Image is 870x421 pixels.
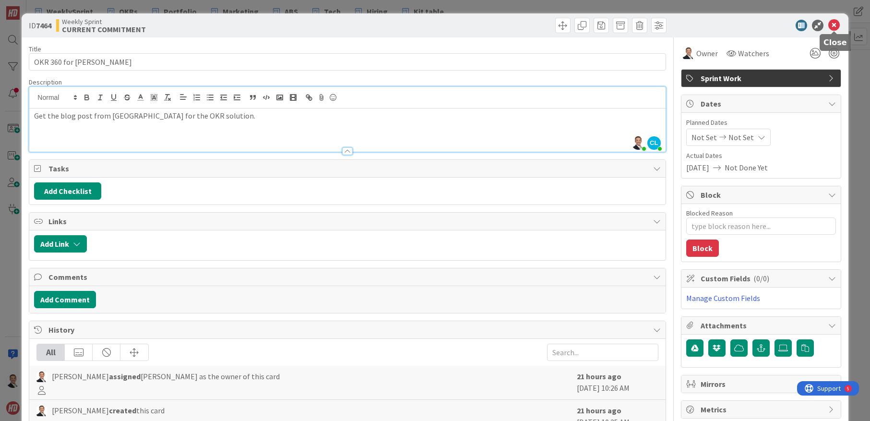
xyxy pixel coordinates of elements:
[48,271,648,283] span: Comments
[48,216,648,227] span: Links
[683,48,694,59] img: SL
[691,132,717,143] span: Not Set
[701,378,823,390] span: Mirrors
[109,406,136,415] b: created
[701,98,823,109] span: Dates
[686,240,719,257] button: Block
[686,118,836,128] span: Planned Dates
[34,182,101,200] button: Add Checklist
[577,406,621,415] b: 21 hours ago
[34,291,96,308] button: Add Comment
[109,372,141,381] b: assigned
[686,151,836,161] span: Actual Dates
[52,405,165,416] span: [PERSON_NAME] this card
[29,78,62,86] span: Description
[696,48,718,59] span: Owner
[686,209,733,217] label: Blocked Reason
[37,344,65,361] div: All
[62,18,146,25] span: Weekly Sprint
[823,38,847,47] h5: Close
[34,235,87,253] button: Add Link
[577,372,621,381] b: 21 hours ago
[34,110,660,121] p: Get the blog post from [GEOGRAPHIC_DATA] for the OKR solution.
[738,48,769,59] span: Watchers
[701,273,823,284] span: Custom Fields
[48,163,648,174] span: Tasks
[48,324,648,336] span: History
[686,162,709,173] span: [DATE]
[36,372,47,382] img: SL
[725,162,768,173] span: Not Done Yet
[701,189,823,201] span: Block
[701,72,823,84] span: Sprint Work
[701,404,823,415] span: Metrics
[728,132,754,143] span: Not Set
[632,136,645,150] img: UCWZD98YtWJuY0ewth2JkLzM7ZIabXpM.png
[20,1,44,13] span: Support
[36,406,47,416] img: SL
[50,4,52,12] div: 5
[686,293,760,303] a: Manage Custom Fields
[29,45,41,53] label: Title
[701,320,823,331] span: Attachments
[547,344,658,361] input: Search...
[647,136,661,150] span: CL
[29,20,51,31] span: ID
[577,371,658,395] div: [DATE] 10:26 AM
[62,25,146,33] b: CURRENT COMMITMENT
[36,21,51,30] b: 7464
[52,371,280,382] span: [PERSON_NAME] [PERSON_NAME] as the owner of this card
[29,53,666,71] input: type card name here...
[753,274,769,283] span: ( 0/0 )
